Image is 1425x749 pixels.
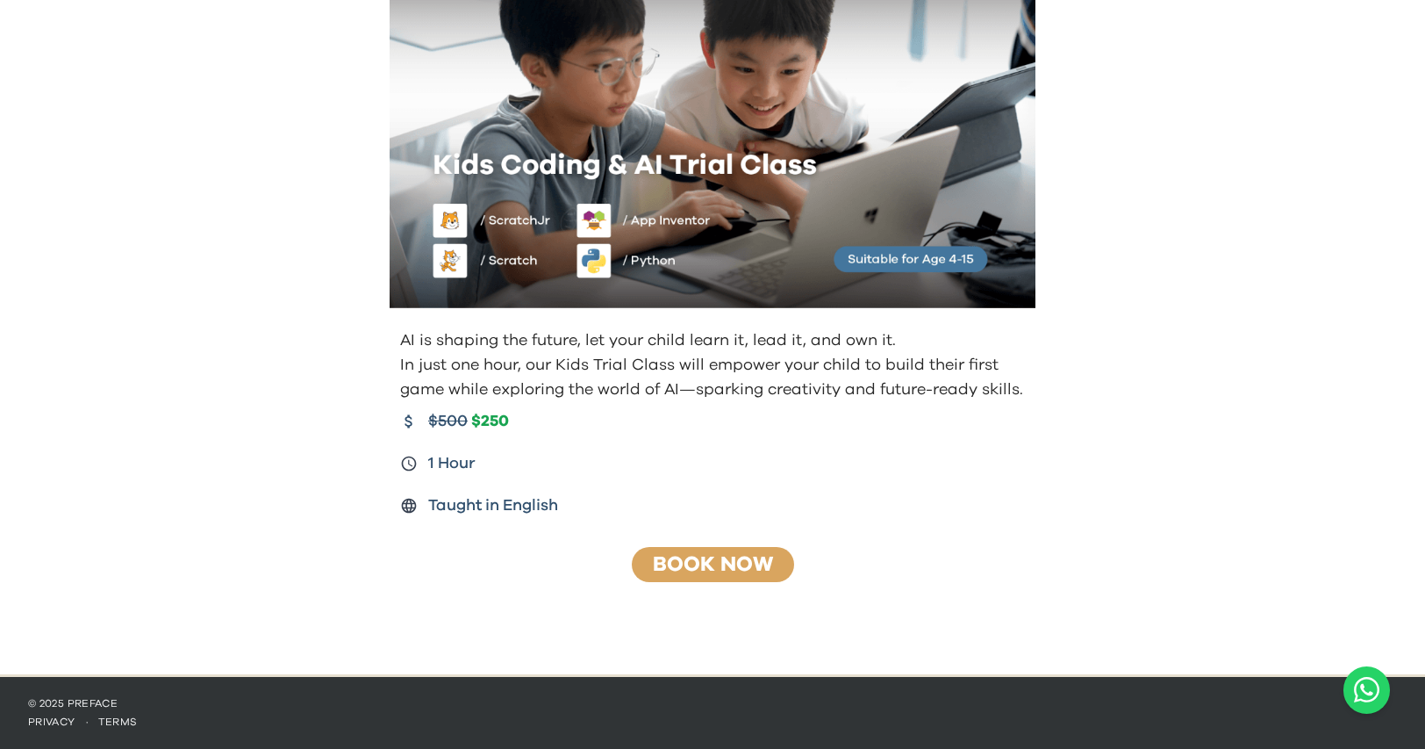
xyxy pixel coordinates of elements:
[428,493,558,518] span: Taught in English
[1343,666,1390,714] button: Open WhatsApp chat
[653,554,773,575] a: Book Now
[627,546,799,583] button: Book Now
[28,717,75,727] a: privacy
[428,409,468,434] span: $500
[98,717,138,727] a: terms
[471,412,509,432] span: $250
[28,696,1397,710] p: © 2025 Preface
[400,353,1028,402] p: In just one hour, our Kids Trial Class will empower your child to build their first game while ex...
[75,717,98,727] span: ·
[1343,666,1390,714] a: Chat with us on WhatsApp
[428,451,476,476] span: 1 Hour
[400,328,1028,353] p: AI is shaping the future, let your child learn it, lead it, and own it.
